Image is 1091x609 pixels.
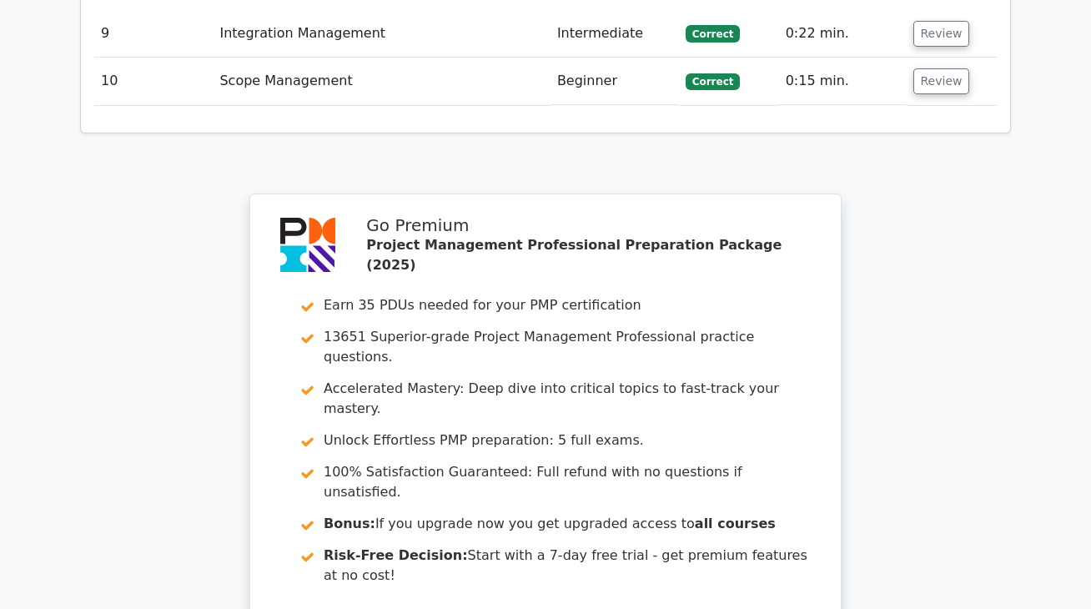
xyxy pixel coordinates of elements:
span: Correct [686,73,740,90]
td: 0:15 min. [779,58,907,105]
span: Correct [686,25,740,42]
button: Review [913,21,970,47]
td: Integration Management [213,10,550,58]
button: Review [913,68,970,94]
td: 9 [94,10,213,58]
td: Intermediate [551,10,679,58]
td: Beginner [551,58,679,105]
td: 10 [94,58,213,105]
td: Scope Management [213,58,550,105]
td: 0:22 min. [779,10,907,58]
